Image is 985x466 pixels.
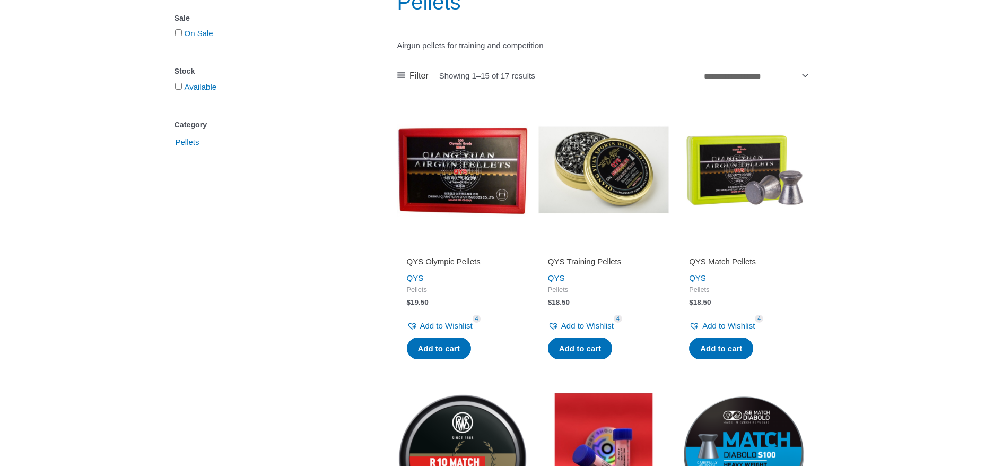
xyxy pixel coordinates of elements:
[689,241,800,254] iframe: Customer reviews powered by Trustpilot
[548,318,614,333] a: Add to Wishlist
[548,241,659,254] iframe: Customer reviews powered by Trustpilot
[689,318,755,333] a: Add to Wishlist
[407,256,518,271] a: QYS Olympic Pellets
[397,38,810,53] p: Airgun pellets for training and competition
[700,67,810,85] select: Shop order
[689,298,693,306] span: $
[473,315,481,323] span: 4
[175,29,182,36] input: On Sale
[175,117,333,133] div: Category
[689,256,800,267] h2: QYS Match Pellets
[407,298,411,306] span: $
[397,68,429,84] a: Filter
[679,105,810,235] img: QYS Match Pellets
[407,273,424,282] a: QYS
[548,298,570,306] bdi: 18.50
[548,273,565,282] a: QYS
[689,338,753,360] a: Add to cart: “QYS Match Pellets”
[702,321,755,330] span: Add to Wishlist
[407,338,471,360] a: Add to cart: “QYS Olympic Pellets”
[755,315,763,323] span: 4
[175,133,201,151] span: Pellets
[548,338,612,360] a: Add to cart: “QYS Training Pellets”
[175,11,333,26] div: Sale
[407,286,518,295] span: Pellets
[407,298,429,306] bdi: 19.50
[407,256,518,267] h2: QYS Olympic Pellets
[407,241,518,254] iframe: Customer reviews powered by Trustpilot
[175,64,333,79] div: Stock
[689,256,800,271] a: QYS Match Pellets
[420,321,473,330] span: Add to Wishlist
[185,29,213,38] a: On Sale
[175,137,201,146] a: Pellets
[548,286,659,295] span: Pellets
[407,318,473,333] a: Add to Wishlist
[548,256,659,271] a: QYS Training Pellets
[397,105,528,235] img: QYS Olympic Pellets
[548,298,552,306] span: $
[175,83,182,90] input: Available
[538,105,669,235] img: QYS Training Pellets
[614,315,622,323] span: 4
[439,72,535,80] p: Showing 1–15 of 17 results
[689,273,706,282] a: QYS
[185,82,217,91] a: Available
[689,298,711,306] bdi: 18.50
[548,256,659,267] h2: QYS Training Pellets
[689,286,800,295] span: Pellets
[409,68,429,84] span: Filter
[561,321,614,330] span: Add to Wishlist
